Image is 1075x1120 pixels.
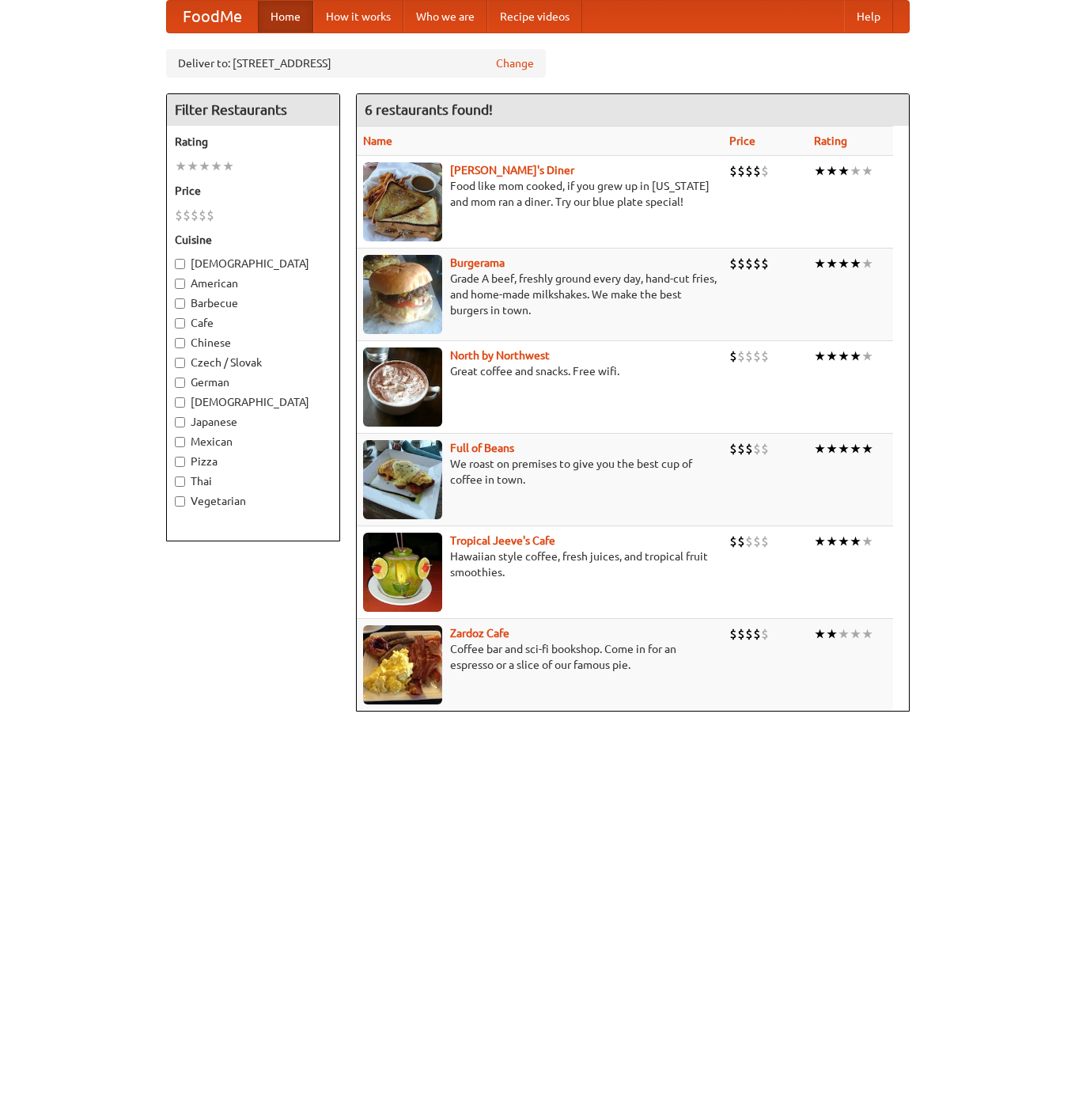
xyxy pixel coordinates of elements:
[850,347,861,365] li: ★
[175,473,331,489] label: Thai
[814,347,826,365] li: ★
[861,347,873,365] li: ★
[861,162,873,180] li: ★
[450,164,574,177] a: [PERSON_NAME]'s Diner
[175,275,331,291] label: American
[838,440,850,457] li: ★
[363,363,717,379] p: Great coffee and snacks. Free wifi.
[737,347,745,365] li: $
[175,476,185,487] input: Thai
[363,255,442,334] img: burgerama.jpg
[450,442,514,454] a: Full of Beans
[175,335,331,351] label: Chinese
[814,440,826,457] li: ★
[850,625,861,643] li: ★
[175,295,331,311] label: Barbecue
[761,533,769,550] li: $
[222,158,234,175] li: ★
[363,271,717,318] p: Grade A beef, freshly ground every day, hand-cut fries, and home-made milkshakes. We make the bes...
[737,255,745,272] li: $
[861,255,873,272] li: ★
[258,1,313,32] a: Home
[487,1,582,32] a: Recipe videos
[363,440,442,519] img: beans.jpg
[175,355,331,370] label: Czech / Slovak
[175,232,331,248] h5: Cuisine
[861,440,873,457] li: ★
[450,627,509,640] a: Zardoz Cafe
[814,135,847,147] a: Rating
[496,55,534,71] a: Change
[761,255,769,272] li: $
[826,255,838,272] li: ★
[761,347,769,365] li: $
[175,378,185,388] input: German
[199,158,210,175] li: ★
[363,549,717,580] p: Hawaiian style coffee, fresh juices, and tropical fruit smoothies.
[814,533,826,550] li: ★
[191,207,199,224] li: $
[363,178,717,210] p: Food like mom cooked, if you grew up in [US_STATE] and mom ran a diner. Try our blue plate special!
[737,625,745,643] li: $
[761,440,769,457] li: $
[210,158,222,175] li: ★
[175,417,185,427] input: Japanese
[814,625,826,643] li: ★
[175,158,187,175] li: ★
[167,94,339,126] h4: Filter Restaurants
[175,315,331,331] label: Cafe
[175,318,185,328] input: Cafe
[175,183,331,199] h5: Price
[450,534,555,547] a: Tropical Jeeve's Cafe
[175,394,331,410] label: [DEMOGRAPHIC_DATA]
[826,162,838,180] li: ★
[814,255,826,272] li: ★
[850,162,861,180] li: ★
[753,255,761,272] li: $
[838,533,850,550] li: ★
[175,437,185,447] input: Mexican
[826,533,838,550] li: ★
[167,1,258,32] a: FoodMe
[729,533,737,550] li: $
[365,102,493,117] ng-pluralize: 6 restaurants found!
[363,347,442,427] img: north.jpg
[729,135,755,147] a: Price
[175,496,185,507] input: Vegetarian
[363,162,442,241] img: sallys.jpg
[850,440,861,457] li: ★
[838,347,850,365] li: ★
[753,533,761,550] li: $
[861,533,873,550] li: ★
[850,533,861,550] li: ★
[838,625,850,643] li: ★
[838,162,850,180] li: ★
[761,162,769,180] li: $
[363,533,442,612] img: jeeves.jpg
[403,1,487,32] a: Who we are
[753,440,761,457] li: $
[175,256,331,271] label: [DEMOGRAPHIC_DATA]
[745,162,753,180] li: $
[450,349,550,362] a: North by Northwest
[175,134,331,150] h5: Rating
[175,454,331,469] label: Pizza
[826,440,838,457] li: ★
[175,414,331,430] label: Japanese
[175,493,331,509] label: Vegetarian
[737,162,745,180] li: $
[166,49,546,78] div: Deliver to: [STREET_ADDRESS]
[187,158,199,175] li: ★
[826,625,838,643] li: ★
[826,347,838,365] li: ★
[175,457,185,467] input: Pizza
[313,1,403,32] a: How it works
[175,259,185,269] input: [DEMOGRAPHIC_DATA]
[753,625,761,643] li: $
[175,338,185,348] input: Chinese
[199,207,206,224] li: $
[729,440,737,457] li: $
